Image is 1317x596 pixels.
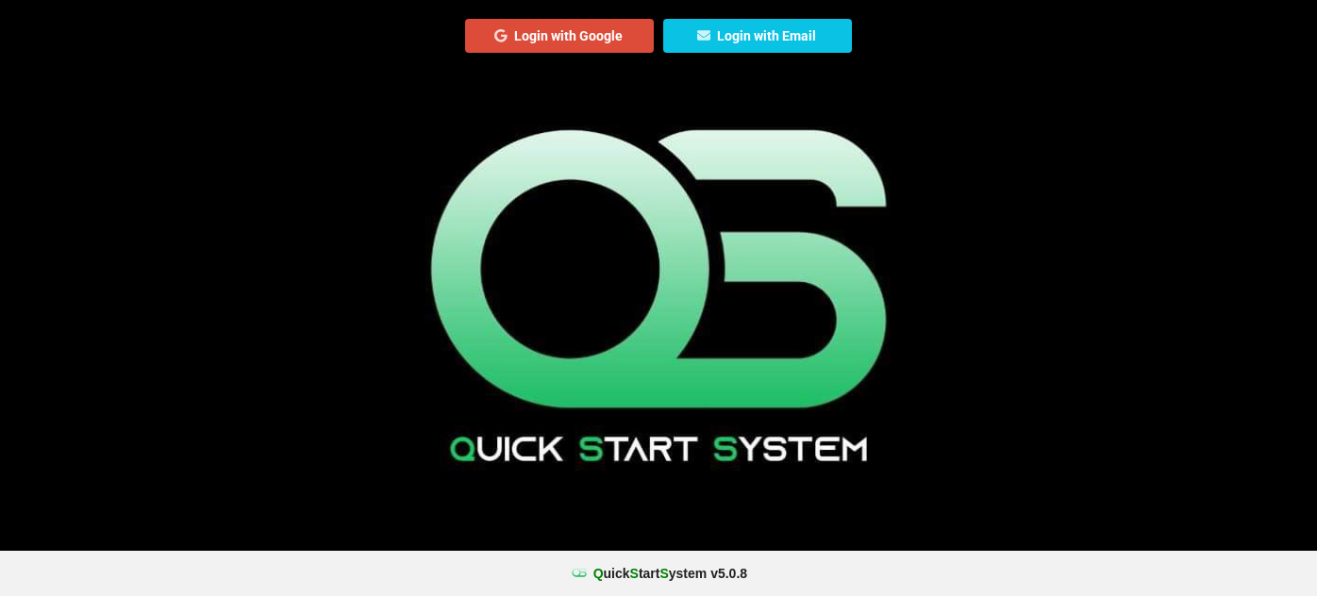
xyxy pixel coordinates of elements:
span: Q [593,566,604,581]
b: uick tart ystem v 5.0.8 [593,564,747,583]
span: S [630,566,639,581]
img: favicon.ico [570,564,589,583]
span: S [659,566,668,581]
button: Login with Email [663,19,852,53]
button: Login with Google [465,19,654,53]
